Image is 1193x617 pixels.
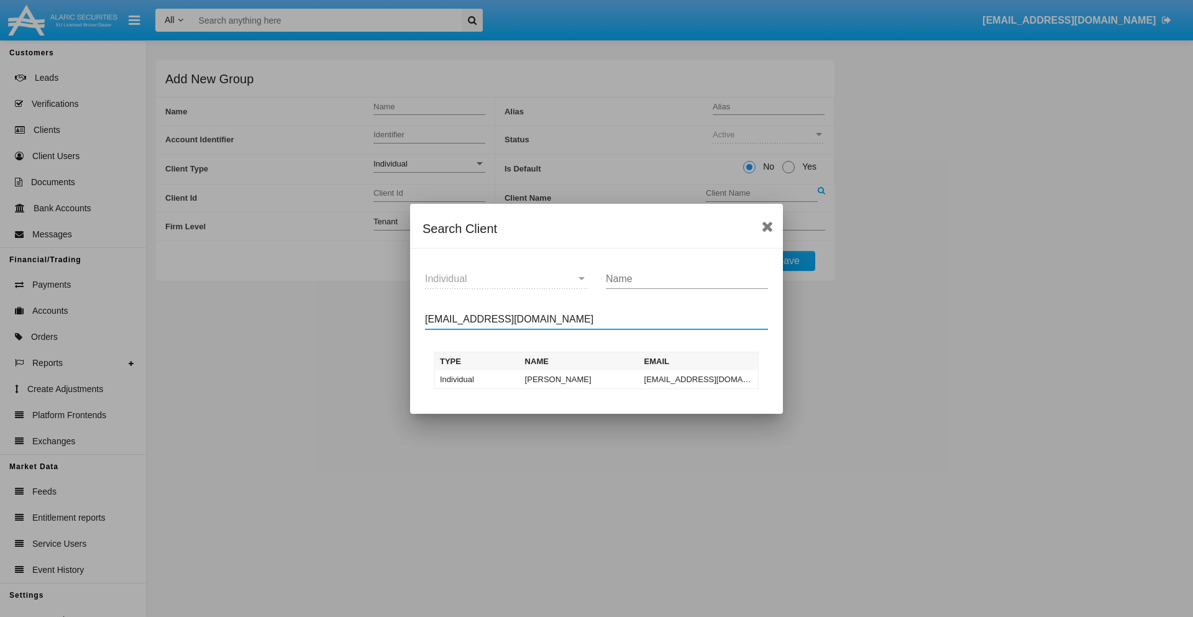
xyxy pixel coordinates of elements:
th: Type [435,352,520,370]
span: Individual [425,273,467,284]
td: Individual [435,370,520,389]
div: Search Client [423,219,770,239]
th: Name [520,352,639,370]
td: [EMAIL_ADDRESS][DOMAIN_NAME] [639,370,759,389]
td: [PERSON_NAME] [520,370,639,389]
th: Email [639,352,759,370]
